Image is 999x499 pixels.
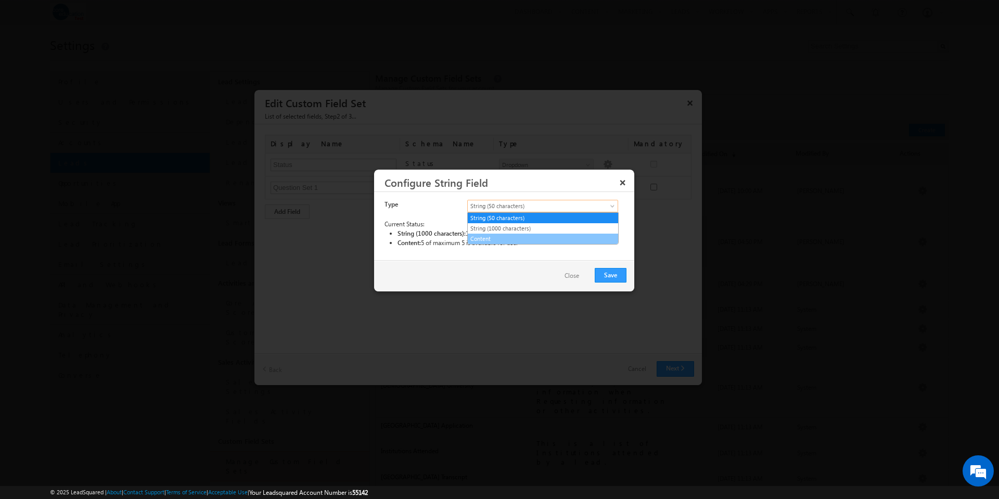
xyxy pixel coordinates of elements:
[142,321,189,335] em: Start Chat
[107,489,122,495] a: About
[50,488,368,497] span: © 2025 LeadSquared | | | | |
[595,268,626,283] button: Save
[171,5,196,30] div: Minimize live chat window
[385,220,626,252] div: Current Status:
[554,268,590,284] button: Close
[166,489,207,495] a: Terms of Service
[468,224,618,233] a: String (1000 characters)
[398,238,626,248] li: Content:
[352,489,368,496] span: 55142
[54,55,175,68] div: Chat with us now
[14,96,190,312] textarea: Type your message and hit 'Enter'
[398,229,626,238] li: String (1000 characters):
[123,489,164,495] a: Contact Support
[467,212,619,245] ul: String (50 characters)
[468,213,618,223] a: String (50 characters)
[385,173,631,191] h3: Configure String Field
[614,173,631,191] button: ×
[468,201,600,211] span: String (50 characters)
[208,489,248,495] a: Acceptable Use
[18,55,44,68] img: d_60004797649_company_0_60004797649
[385,200,461,212] label: Type
[468,234,618,244] a: Content
[466,229,569,237] span: 10 of maximum 10 is available for use.
[249,489,368,496] span: Your Leadsquared Account Number is
[421,239,518,247] span: 5 of maximum 5 is available for use.
[467,200,618,212] a: String (50 characters)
